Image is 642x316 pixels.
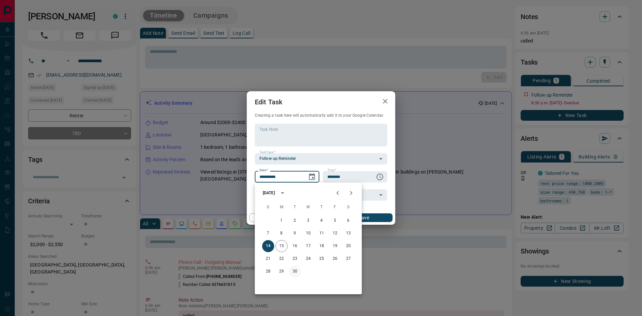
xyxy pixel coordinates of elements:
[289,201,301,214] span: Tuesday
[276,240,288,252] button: 15
[276,253,288,265] button: 22
[276,227,288,239] button: 8
[342,215,354,227] button: 6
[263,190,275,196] div: [DATE]
[342,240,354,252] button: 20
[255,153,387,165] div: Follow up Reminder
[316,227,328,239] button: 11
[329,253,341,265] button: 26
[289,227,301,239] button: 9
[262,227,274,239] button: 7
[247,91,290,113] h2: Edit Task
[342,227,354,239] button: 13
[249,213,307,222] button: Cancel
[302,253,314,265] button: 24
[327,168,336,173] label: Time
[344,186,358,200] button: Next month
[329,240,341,252] button: 19
[342,253,354,265] button: 27
[262,266,274,278] button: 28
[342,201,354,214] span: Saturday
[289,266,301,278] button: 30
[276,266,288,278] button: 29
[331,186,344,200] button: Previous month
[289,253,301,265] button: 23
[302,215,314,227] button: 3
[262,201,274,214] span: Sunday
[316,240,328,252] button: 18
[259,168,268,173] label: Date
[302,227,314,239] button: 10
[329,215,341,227] button: 5
[276,201,288,214] span: Monday
[276,215,288,227] button: 1
[302,201,314,214] span: Wednesday
[373,170,387,184] button: Choose time, selected time is 8:30 PM
[255,113,387,118] p: Creating a task here will automatically add it to your Google Calendar.
[305,170,319,184] button: Choose date, selected date is Sep 14, 2025
[316,215,328,227] button: 4
[316,201,328,214] span: Thursday
[329,201,341,214] span: Friday
[262,253,274,265] button: 21
[289,215,301,227] button: 2
[277,187,288,199] button: calendar view is open, switch to year view
[262,240,274,252] button: 14
[329,227,341,239] button: 12
[316,253,328,265] button: 25
[302,240,314,252] button: 17
[335,213,393,222] button: Save
[259,150,275,154] label: Task Type
[289,240,301,252] button: 16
